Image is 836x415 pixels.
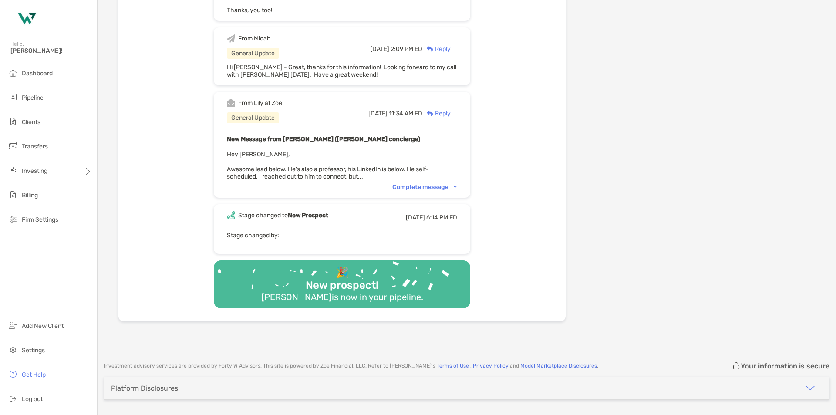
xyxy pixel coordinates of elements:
span: Hey [PERSON_NAME], Awesome lead below. He's also a professor, his LinkedIn is below. He self-sche... [227,151,429,180]
a: Privacy Policy [473,363,509,369]
span: Pipeline [22,94,44,101]
span: Transfers [22,143,48,150]
img: Event icon [227,34,235,43]
span: [PERSON_NAME]! [10,47,92,54]
img: Confetti [214,260,470,301]
img: Chevron icon [453,186,457,188]
img: icon arrow [805,383,816,393]
img: get-help icon [8,369,18,379]
img: transfers icon [8,141,18,151]
p: Investment advisory services are provided by Forty W Advisors . This site is powered by Zoe Finan... [104,363,598,369]
span: Hi [PERSON_NAME] - Great, thanks for this information! Looking forward to my call with [PERSON_NA... [227,64,456,78]
span: Clients [22,118,40,126]
span: [DATE] [368,110,388,117]
div: From Lily at Zoe [238,99,282,107]
img: Reply icon [427,111,433,116]
div: From Micah [238,35,271,42]
p: Stage changed by: [227,230,457,241]
span: 11:34 AM ED [389,110,422,117]
span: Dashboard [22,70,53,77]
div: New prospect! [302,279,382,292]
div: Reply [422,109,451,118]
img: Zoe Logo [10,3,42,35]
img: Reply icon [427,46,433,52]
div: Stage changed to [238,212,328,219]
img: settings icon [8,344,18,355]
span: [DATE] [406,214,425,221]
span: Add New Client [22,322,64,330]
img: dashboard icon [8,67,18,78]
img: add_new_client icon [8,320,18,331]
div: [PERSON_NAME] is now in your pipeline. [258,292,427,302]
img: Event icon [227,99,235,107]
img: billing icon [8,189,18,200]
span: Investing [22,167,47,175]
div: Platform Disclosures [111,384,178,392]
span: 2:09 PM ED [391,45,422,53]
div: 🎉 [332,267,352,279]
img: pipeline icon [8,92,18,102]
span: Thanks, you too! [227,7,272,14]
span: Firm Settings [22,216,58,223]
span: Billing [22,192,38,199]
img: clients icon [8,116,18,127]
b: New Message from [PERSON_NAME] ([PERSON_NAME] concierge) [227,135,420,143]
div: Reply [422,44,451,54]
div: General Update [227,48,279,59]
span: Get Help [22,371,46,378]
span: Log out [22,395,43,403]
div: General Update [227,112,279,123]
span: [DATE] [370,45,389,53]
a: Terms of Use [437,363,469,369]
img: Event icon [227,211,235,219]
a: Model Marketplace Disclosures [520,363,597,369]
b: New Prospect [288,212,328,219]
img: logout icon [8,393,18,404]
div: Complete message [392,183,457,191]
p: Your information is secure [741,362,829,370]
span: 6:14 PM ED [426,214,457,221]
span: Settings [22,347,45,354]
img: investing icon [8,165,18,175]
img: firm-settings icon [8,214,18,224]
